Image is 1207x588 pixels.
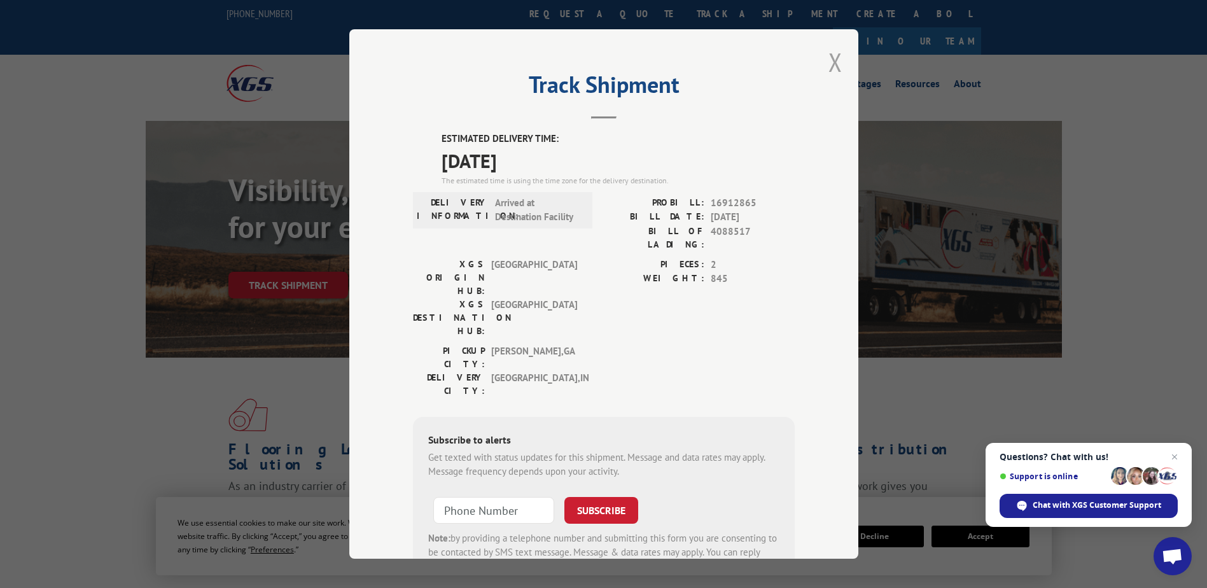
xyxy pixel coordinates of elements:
label: BILL OF LADING: [604,225,704,251]
button: SUBSCRIBE [564,497,638,524]
span: [GEOGRAPHIC_DATA] [491,258,577,298]
span: Close chat [1167,449,1182,465]
h2: Track Shipment [413,76,795,100]
span: [GEOGRAPHIC_DATA] [491,298,577,338]
label: DELIVERY CITY: [413,371,485,398]
div: Open chat [1154,537,1192,575]
span: 845 [711,272,795,286]
span: 2 [711,258,795,272]
label: BILL DATE: [604,210,704,225]
label: PROBILL: [604,196,704,211]
span: [DATE] [711,210,795,225]
span: 4088517 [711,225,795,251]
div: The estimated time is using the time zone for the delivery destination. [442,175,795,186]
span: Support is online [1000,472,1106,481]
span: 16912865 [711,196,795,211]
label: DELIVERY INFORMATION: [417,196,489,225]
label: XGS DESTINATION HUB: [413,298,485,338]
label: ESTIMATED DELIVERY TIME: [442,132,795,146]
button: Close modal [828,45,842,79]
div: Subscribe to alerts [428,432,779,451]
label: PIECES: [604,258,704,272]
span: [DATE] [442,146,795,175]
span: Arrived at Destination Facility [495,196,581,225]
label: PICKUP CITY: [413,344,485,371]
span: Chat with XGS Customer Support [1033,500,1161,511]
input: Phone Number [433,497,554,524]
strong: Note: [428,532,450,544]
span: [PERSON_NAME] , GA [491,344,577,371]
label: WEIGHT: [604,272,704,286]
div: by providing a telephone number and submitting this form you are consenting to be contacted by SM... [428,531,779,575]
span: [GEOGRAPHIC_DATA] , IN [491,371,577,398]
label: XGS ORIGIN HUB: [413,258,485,298]
div: Get texted with status updates for this shipment. Message and data rates may apply. Message frequ... [428,451,779,479]
div: Chat with XGS Customer Support [1000,494,1178,518]
span: Questions? Chat with us! [1000,452,1178,462]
